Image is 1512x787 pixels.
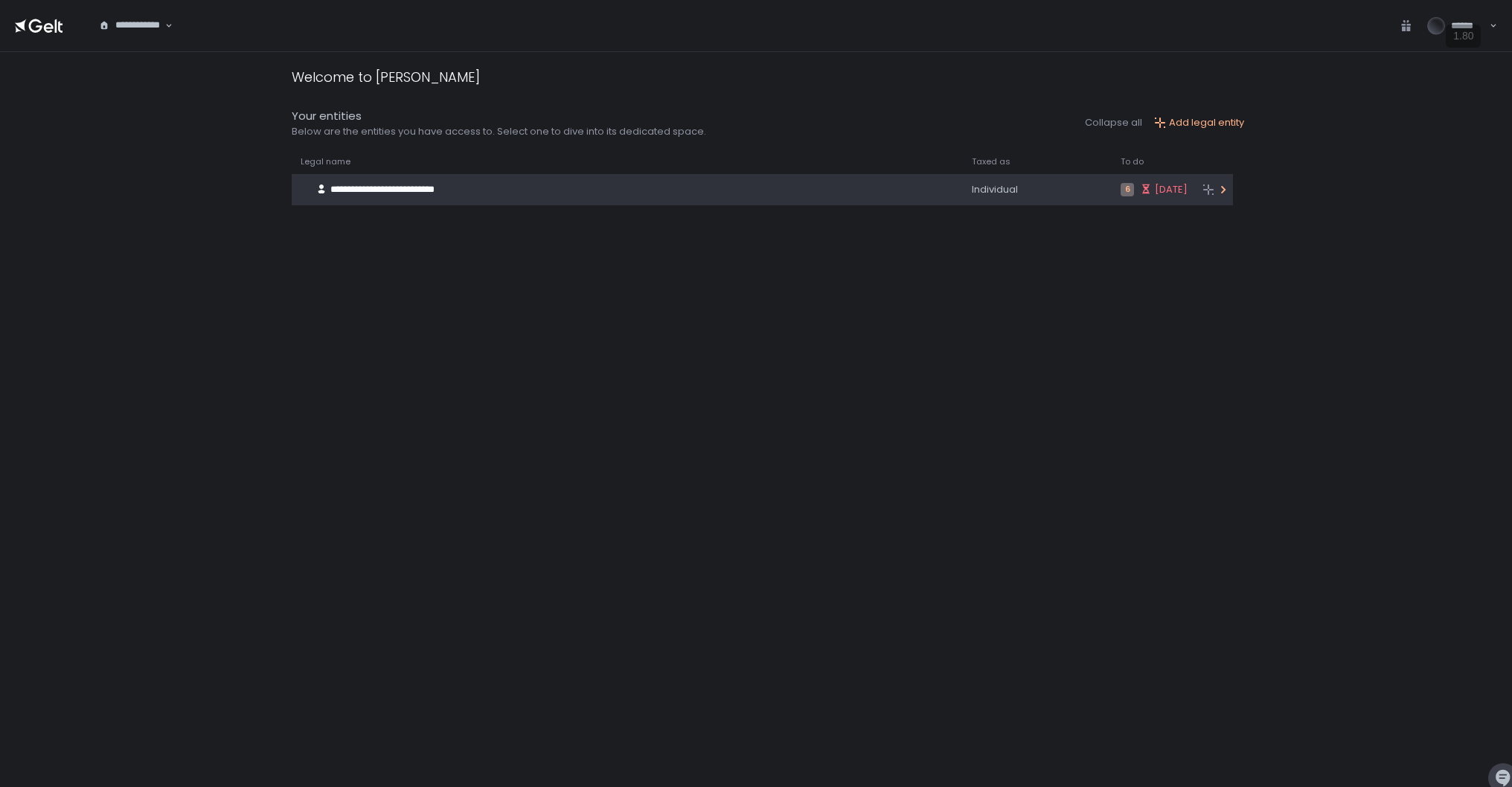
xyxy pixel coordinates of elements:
[972,183,1103,196] div: Individual
[292,67,480,87] div: Welcome to [PERSON_NAME]
[99,32,164,47] input: Search for option
[1121,156,1144,167] span: To do
[1155,183,1188,196] span: [DATE]
[972,156,1010,167] span: Taxed as
[89,10,173,42] div: Search for option
[1154,116,1244,129] button: Add legal entity
[1121,183,1134,196] span: 6
[301,156,350,167] span: Legal name
[1085,116,1142,129] button: Collapse all
[292,108,706,125] div: Your entities
[292,125,706,138] div: Below are the entities you have access to. Select one to dive into its dedicated space.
